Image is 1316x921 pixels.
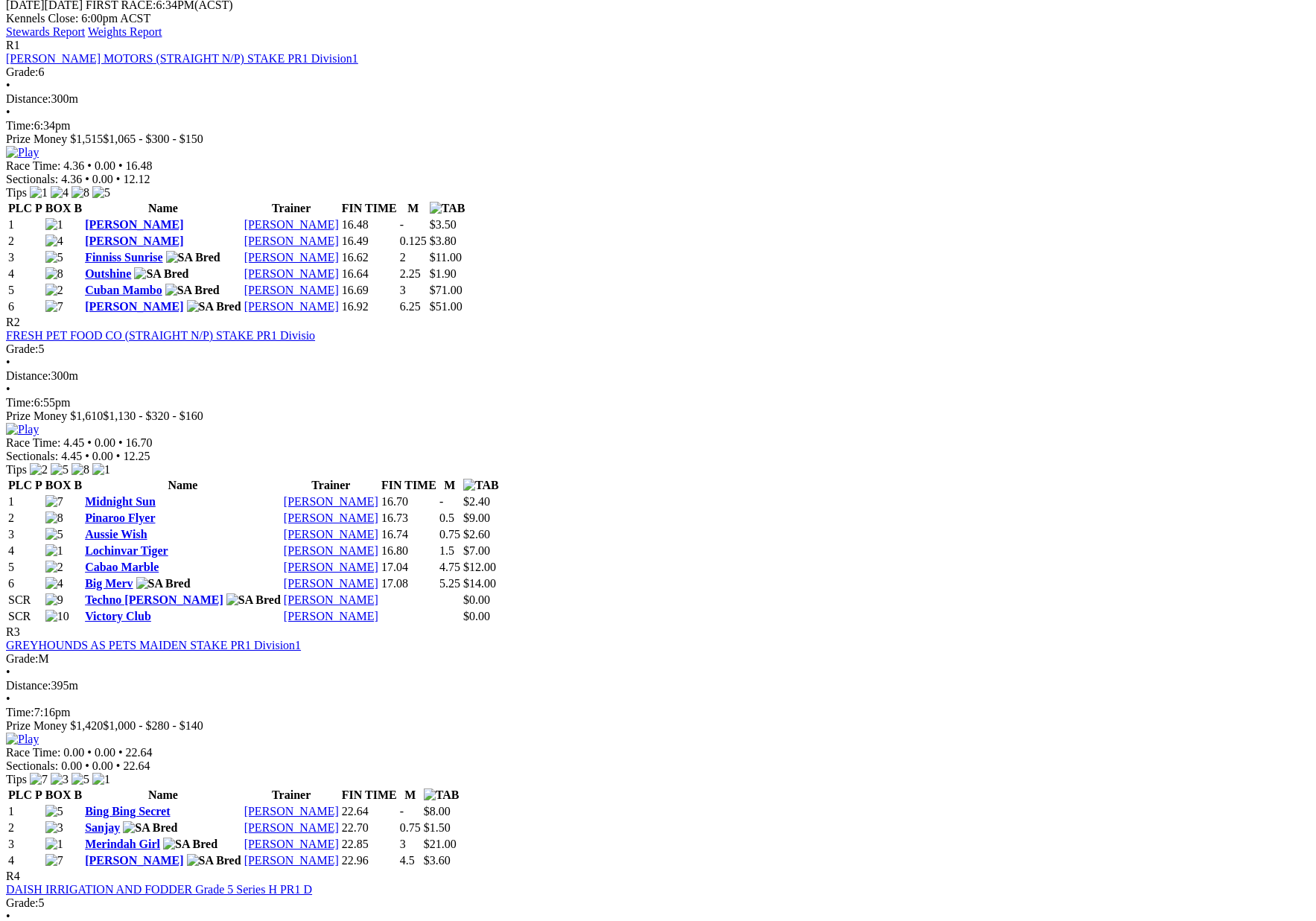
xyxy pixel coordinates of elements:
text: 1.5 [439,544,454,557]
span: $1.50 [424,821,451,834]
span: $0.00 [463,610,490,622]
img: Play [6,146,39,159]
td: 22.70 [341,820,398,835]
div: 7:16pm [6,706,1310,719]
span: $1,065 - $300 - $150 [103,133,203,145]
td: 4 [7,544,43,558]
text: 0.125 [400,235,427,247]
div: 300m [6,92,1310,106]
img: 8 [45,267,63,281]
a: [PERSON_NAME] [284,495,378,508]
span: 16.48 [126,159,153,172]
span: $11.00 [430,251,462,264]
td: 4 [7,853,43,868]
td: 5 [7,560,43,575]
div: 6 [6,66,1310,79]
img: 2 [45,561,63,574]
span: Distance: [6,369,51,382]
span: • [116,173,121,185]
td: 3 [7,837,43,852]
td: 2 [7,820,43,835]
img: 2 [30,463,48,477]
div: M [6,652,1310,666]
span: Grade: [6,342,39,355]
span: $2.40 [463,495,490,508]
td: 22.64 [341,804,398,819]
a: Aussie Wish [85,528,147,541]
a: [PERSON_NAME] [85,218,183,231]
img: 7 [45,300,63,313]
span: $1,130 - $320 - $160 [103,409,203,422]
span: • [6,106,10,118]
img: 10 [45,610,69,623]
img: SA Bred [136,577,191,590]
span: $3.80 [430,235,457,247]
img: SA Bred [187,300,241,313]
text: 2 [400,251,406,264]
span: B [74,479,82,491]
a: [PERSON_NAME] [284,610,378,622]
div: 6:55pm [6,396,1310,409]
img: SA Bred [165,284,220,297]
span: 0.00 [92,173,113,185]
span: • [85,173,89,185]
img: TAB [424,788,460,802]
img: 5 [51,463,69,477]
img: 3 [45,821,63,835]
span: Grade: [6,896,39,909]
a: [PERSON_NAME] [284,528,378,541]
span: 0.00 [63,746,84,759]
span: 4.36 [61,173,82,185]
img: 1 [45,218,63,232]
img: TAB [463,479,499,492]
span: 0.00 [92,450,113,462]
a: Stewards Report [6,25,85,38]
span: R4 [6,870,20,882]
span: $0.00 [463,593,490,606]
text: 5.25 [439,577,460,590]
img: 7 [30,773,48,786]
span: • [6,666,10,678]
td: 16.74 [381,527,437,542]
span: $3.50 [430,218,457,231]
td: 22.85 [341,837,398,852]
span: • [6,79,10,92]
td: 5 [7,283,43,298]
span: • [116,450,121,462]
span: 22.64 [126,746,153,759]
span: • [118,159,123,172]
a: Finniss Sunrise [85,251,162,264]
a: [PERSON_NAME] [85,235,183,247]
a: [PERSON_NAME] [284,512,378,524]
th: M [439,478,461,493]
td: 4 [7,267,43,281]
span: $14.00 [463,577,496,590]
div: 300m [6,369,1310,383]
img: 2 [45,284,63,297]
span: PLC [8,479,32,491]
div: Kennels Close: 6:00pm ACST [6,12,1310,25]
span: $21.00 [424,838,457,850]
span: • [6,383,10,395]
img: SA Bred [134,267,188,281]
span: Time: [6,396,34,409]
td: 16.49 [341,234,398,249]
span: • [85,450,89,462]
span: Race Time: [6,436,60,449]
td: 16.48 [341,217,398,232]
img: Play [6,423,39,436]
text: - [400,805,404,818]
td: SCR [7,593,43,608]
a: FRESH PET FOOD CO (STRAIGHT N/P) STAKE PR1 Divisio [6,329,315,342]
td: 3 [7,250,43,265]
span: 0.00 [95,746,115,759]
a: Techno [PERSON_NAME] [85,593,223,606]
span: 22.64 [123,759,150,772]
a: [PERSON_NAME] [284,593,378,606]
img: 4 [45,235,63,248]
a: [PERSON_NAME] [244,251,339,264]
div: 5 [6,342,1310,356]
span: Sectionals: [6,450,58,462]
td: 17.08 [381,576,437,591]
img: 3 [51,773,69,786]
